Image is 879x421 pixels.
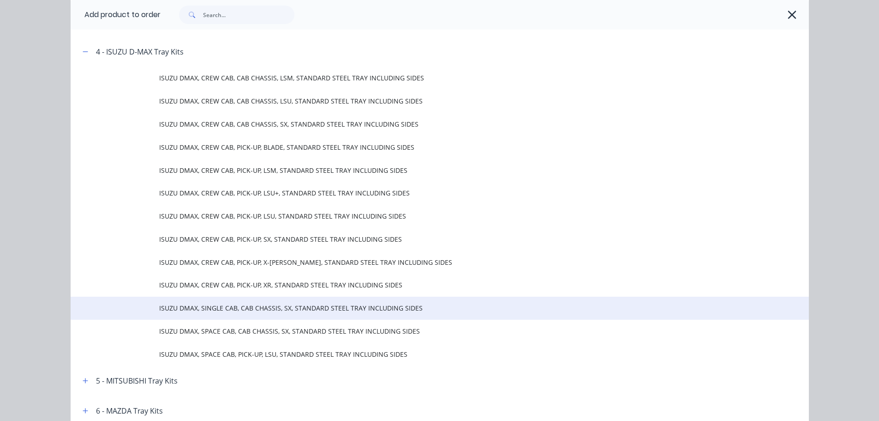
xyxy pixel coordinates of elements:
[203,6,294,24] input: Search...
[96,375,178,386] div: 5 - MITSUBISHI Tray Kits
[96,46,184,57] div: 4 - ISUZU D-MAX Tray Kits
[159,280,679,290] span: ISUZU DMAX, CREW CAB, PICK-UP, XR, STANDARD STEEL TRAY INCLUDING SIDES
[159,349,679,359] span: ISUZU DMAX, SPACE CAB, PICK-UP, LSU, STANDARD STEEL TRAY INCLUDING SIDES
[159,165,679,175] span: ISUZU DMAX, CREW CAB, PICK-UP, LSM, STANDARD STEEL TRAY INCLUDING SIDES
[159,257,679,267] span: ISUZU DMAX, CREW CAB, PICK-UP, X-[PERSON_NAME], STANDARD STEEL TRAY INCLUDING SIDES
[96,405,163,416] div: 6 - MAZDA Tray Kits
[159,211,679,221] span: ISUZU DMAX, CREW CAB, PICK-UP, LSU, STANDARD STEEL TRAY INCLUDING SIDES
[159,188,679,198] span: ISUZU DMAX, CREW CAB, PICK-UP, LSU+, STANDARD STEEL TRAY INCLUDING SIDES
[159,303,679,313] span: ISUZU DMAX, SINGLE CAB, CAB CHASSIS, SX, STANDARD STEEL TRAY INCLUDING SIDES
[159,234,679,244] span: ISUZU DMAX, CREW CAB, PICK-UP, SX, STANDARD STEEL TRAY INCLUDING SIDES
[159,119,679,129] span: ISUZU DMAX, CREW CAB, CAB CHASSIS, SX, STANDARD STEEL TRAY INCLUDING SIDES
[159,326,679,336] span: ISUZU DMAX, SPACE CAB, CAB CHASSIS, SX, STANDARD STEEL TRAY INCLUDING SIDES
[159,96,679,106] span: ISUZU DMAX, CREW CAB, CAB CHASSIS, LSU, STANDARD STEEL TRAY INCLUDING SIDES
[159,73,679,83] span: ISUZU DMAX, CREW CAB, CAB CHASSIS, LSM, STANDARD STEEL TRAY INCLUDING SIDES
[159,142,679,152] span: ISUZU DMAX, CREW CAB, PICK-UP, BLADE, STANDARD STEEL TRAY INCLUDING SIDES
